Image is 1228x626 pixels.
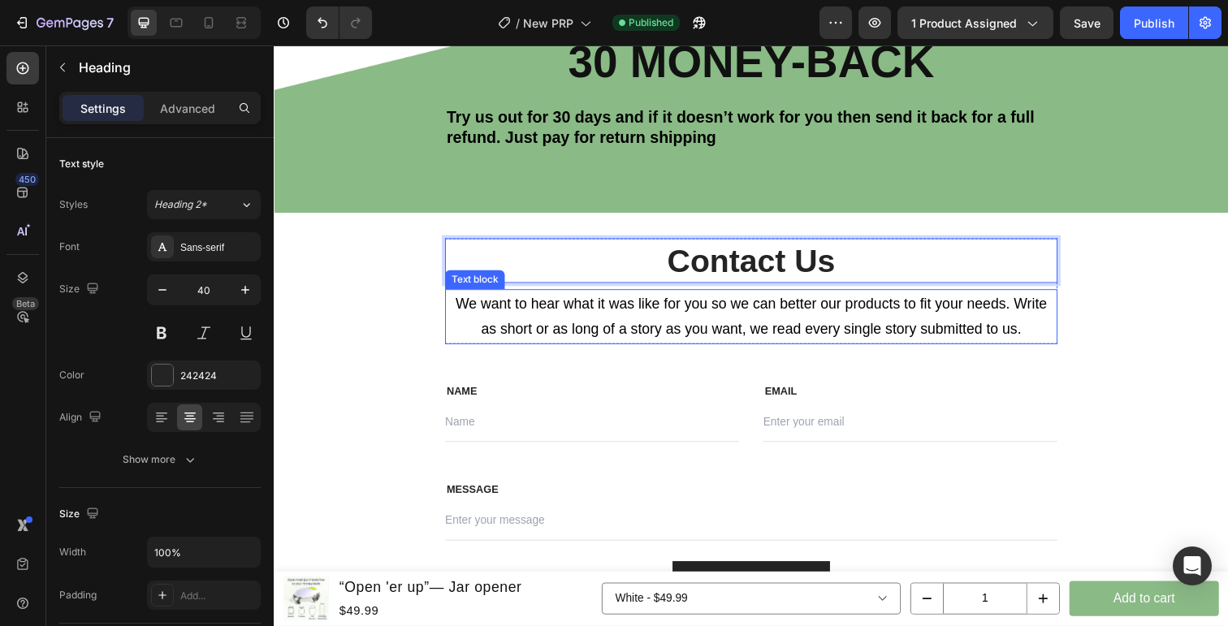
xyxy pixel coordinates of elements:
[175,197,800,243] h2: Rich Text Editor. Editing area: main
[180,369,257,383] div: 242424
[1134,15,1174,32] div: Publish
[147,190,261,219] button: Heading 2*
[911,15,1017,32] span: 1 product assigned
[15,173,39,186] div: 450
[6,6,121,39] button: 7
[176,63,798,105] p: Try us out for 30 days and if it doesn’t work for you then send it back for a full refund. Just p...
[180,589,257,603] div: Add...
[65,567,255,589] div: $49.99
[274,45,1228,626] iframe: Design area
[59,407,105,429] div: Align
[106,13,114,32] p: 7
[629,15,673,30] span: Published
[59,240,80,254] div: Font
[1120,6,1188,39] button: Publish
[499,365,800,405] input: Enter your email
[59,278,102,300] div: Size
[683,550,769,581] input: quantity
[523,15,573,32] span: New PRP
[769,550,802,581] button: increment
[444,537,531,556] div: Send Message
[1173,546,1212,585] div: Open Intercom Messenger
[897,6,1053,39] button: 1 product assigned
[306,6,372,39] div: Undo/Redo
[123,451,198,468] div: Show more
[12,297,39,310] div: Beta
[148,537,260,567] input: Auto
[59,545,86,559] div: Width
[59,588,97,602] div: Padding
[175,465,800,506] input: Enter your message
[79,58,254,77] p: Heading
[59,368,84,382] div: Color
[176,346,473,362] p: NAME
[176,251,798,304] p: We want to hear what it was like for you so we can better our products to fit your needs. Write a...
[857,554,919,577] div: Add to cart
[59,157,104,171] div: Text style
[160,100,215,117] p: Advanced
[651,550,683,581] button: decrement
[59,503,102,525] div: Size
[154,197,207,212] span: Heading 2*
[180,240,257,255] div: Sans-serif
[516,15,520,32] span: /
[178,232,232,247] div: Text block
[176,446,798,462] p: MESSAGE
[175,365,475,405] input: Name
[176,199,798,241] p: Contact Us
[80,100,126,117] p: Settings
[812,547,965,584] button: Add to cart
[59,445,261,474] button: Show more
[1074,16,1100,30] span: Save
[1060,6,1113,39] button: Save
[407,527,569,566] button: Send Message
[59,197,88,212] div: Styles
[501,346,798,362] p: EMAIL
